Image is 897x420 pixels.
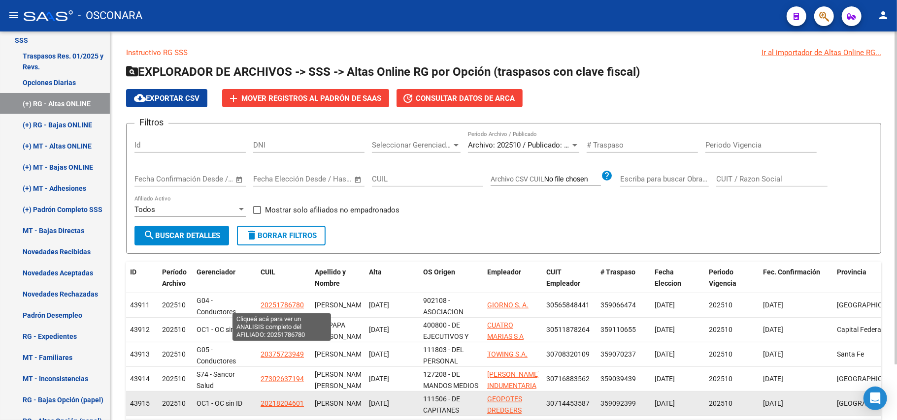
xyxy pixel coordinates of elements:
span: ID [130,268,136,276]
span: 43914 [130,375,150,383]
datatable-header-cell: Provincia [833,262,887,305]
datatable-header-cell: Fecha Eleccion [651,262,705,305]
span: 43915 [130,399,150,407]
span: [PERSON_NAME] [315,399,367,407]
span: Mover registros al PADRÓN de SAAS [241,94,381,103]
span: Apellido y Nombre [315,268,346,287]
div: [DATE] [369,373,415,385]
span: OC1 - OC sin ID [197,399,242,407]
span: 359039439 [600,375,636,383]
h3: Filtros [134,116,168,129]
span: [DATE] [763,375,783,383]
span: 20375723949 [261,350,304,358]
datatable-header-cell: ID [126,262,158,305]
mat-icon: menu [8,9,20,21]
span: Archivo: 202510 / Publicado: 202509 [468,141,588,150]
div: [DATE] [369,324,415,335]
span: S74 - Sancor Salud [197,370,235,390]
span: [DATE] [655,301,675,309]
span: Empleador [487,268,521,276]
button: Mover registros al PADRÓN de SAAS [222,89,389,107]
span: 202510 [162,375,186,383]
span: TOWING S.A. [487,350,528,358]
button: Consultar datos de ARCA [397,89,523,107]
span: [DATE] [655,326,675,333]
span: 43911 [130,301,150,309]
span: 30565848441 [546,301,590,309]
button: Borrar Filtros [237,226,326,245]
span: OC1 - OC sin ID [197,326,242,333]
span: Fec. Confirmación [763,268,820,276]
datatable-header-cell: Gerenciador [193,262,257,305]
span: Alta [369,268,382,276]
span: Todos [134,205,155,214]
span: [DATE] [763,326,783,333]
datatable-header-cell: Empleador [483,262,542,305]
datatable-header-cell: CUIT Empleador [542,262,597,305]
span: # Traspaso [600,268,635,276]
span: EXPLORADOR DE ARCHIVOS -> SSS -> Altas Online RG por Opción (traspasos con clave fiscal) [126,65,640,79]
span: 400800 - DE EJECUTIVOS Y DEL PERSONAL DE DIRECCION DE EMPRESAS [423,321,478,374]
span: 111803 - DEL PERSONAL MARITIMO [423,346,464,376]
span: [DATE] [655,375,675,383]
span: 30708320109 [546,350,590,358]
datatable-header-cell: Período Archivo [158,262,193,305]
span: 202510 [162,326,186,333]
span: 30714453587 [546,399,590,407]
datatable-header-cell: # Traspaso [597,262,651,305]
span: CUATRO MARIAS S A [487,321,524,340]
span: G05 - Conductores Navales Rosario [197,346,246,376]
span: 202510 [162,399,186,407]
input: Fecha inicio [253,175,293,183]
div: Open Intercom Messenger [864,387,887,410]
span: Provincia [837,268,866,276]
span: [DATE] [763,301,783,309]
span: Seleccionar Gerenciador [372,141,452,150]
span: 43912 [130,326,150,333]
span: 30511878264 [546,326,590,333]
span: 359110655 [600,326,636,333]
datatable-header-cell: Alta [365,262,419,305]
span: Fecha Eleccion [655,268,681,287]
span: Periodo Vigencia [709,268,736,287]
button: Open calendar [234,174,245,185]
span: Borrar Filtros [246,231,317,240]
span: 27302637194 [261,375,304,383]
span: 202510 [162,350,186,358]
span: Gerenciador [197,268,235,276]
div: [DATE] [369,300,415,311]
span: Mostrar solo afiliados no empadronados [265,204,399,216]
span: [DATE] [763,399,783,407]
input: Fecha inicio [134,175,174,183]
span: Buscar Detalles [143,231,220,240]
span: Archivo CSV CUIL [491,175,544,183]
span: 359092399 [600,399,636,407]
span: DEL PAPA [PERSON_NAME] [315,321,367,340]
span: 202510 [709,399,732,407]
span: [DATE] [655,399,675,407]
mat-icon: search [143,229,155,241]
span: 202510 [709,326,732,333]
span: 202510 [709,375,732,383]
span: [PERSON_NAME] [315,301,367,309]
mat-icon: help [601,170,613,181]
span: 20218204601 [261,399,304,407]
span: [DATE] [655,350,675,358]
span: 359066474 [600,301,636,309]
span: 43913 [130,350,150,358]
span: G04 - Conductores Navales MDQ [197,297,238,327]
span: - OSCONARA [78,5,142,27]
button: Exportar CSV [126,89,207,107]
input: Archivo CSV CUIL [544,175,601,184]
mat-icon: cloud_download [134,92,146,104]
span: Santa Fe [837,350,864,358]
datatable-header-cell: CUIL [257,262,311,305]
span: Consultar datos de ARCA [416,94,515,103]
datatable-header-cell: Apellido y Nombre [311,262,365,305]
mat-icon: add [228,92,239,104]
span: GIORNO S. A. [487,301,529,309]
div: [DATE] [369,398,415,409]
datatable-header-cell: OS Origen [419,262,483,305]
span: [PERSON_NAME] [PERSON_NAME] [315,370,367,390]
div: Ir al importador de Altas Online RG... [762,47,881,58]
